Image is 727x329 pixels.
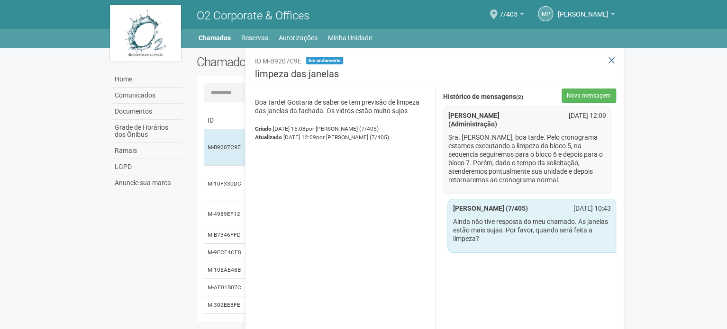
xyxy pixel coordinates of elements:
span: [DATE] 15:08 [273,125,379,132]
button: Nova mensagem [562,89,616,103]
h2: Chamados [197,55,363,69]
h3: limpeza das janelas [255,69,617,86]
span: Em andamento [306,57,343,64]
a: Anuncie sua marca [112,175,182,191]
strong: Criado [255,125,272,132]
a: Autorizações [279,31,318,44]
td: M-302EE8FE [204,296,246,314]
a: Ramais [112,143,182,159]
a: LGPD [112,159,182,175]
td: M-AF01B07C [204,279,246,296]
p: Sra. [PERSON_NAME], boa tarde. Pelo cronograma estamos executando a limpeza do bloco 5, na sequen... [448,133,606,184]
a: Minha Unidade [328,31,372,44]
span: (2) [516,94,523,100]
span: por [PERSON_NAME] (7/405) [306,125,379,132]
span: 7/405 [500,1,518,18]
strong: Atualizado [255,134,282,141]
p: Boa tarde! Gostaria de saber se tem previsão de limpeza das janelas da fachada. Os vidros estão m... [255,98,428,115]
a: Chamados [199,31,231,44]
p: Ainda não tive resposta do meu chamado. As janelas estão mais sujas. Por favor, quando será feita... [453,217,611,243]
a: MP [538,6,553,21]
span: O2 Corporate & Offices [197,9,309,22]
a: Home [112,71,182,88]
a: Grade de Horários dos Ônibus [112,120,182,143]
span: ID M-B9207C9E [255,57,301,65]
a: Reservas [241,31,268,44]
span: Marcia Porto [558,1,609,18]
a: Comunicados [112,88,182,104]
strong: [PERSON_NAME] (7/405) [453,205,527,212]
span: [DATE] 12:09 [283,134,389,141]
div: [DATE] 12:09 [556,111,613,120]
a: 7/405 [500,12,524,19]
td: M-4989EF12 [204,202,246,226]
td: M-10EAE48B [204,261,246,279]
strong: Histórico de mensagens [443,93,523,101]
strong: [PERSON_NAME] (Administração) [448,112,499,128]
td: M-B9207C9E [204,129,246,166]
td: ID [204,112,246,129]
td: M-10F330DC [204,166,246,202]
span: por [PERSON_NAME] (7/405) [316,134,389,141]
img: logo.jpg [110,5,181,62]
div: [DATE] 10:43 [561,204,618,213]
td: M-B7346FFD [204,226,246,244]
a: [PERSON_NAME] [558,12,615,19]
td: M-9FCE4CE8 [204,244,246,261]
a: Documentos [112,104,182,120]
